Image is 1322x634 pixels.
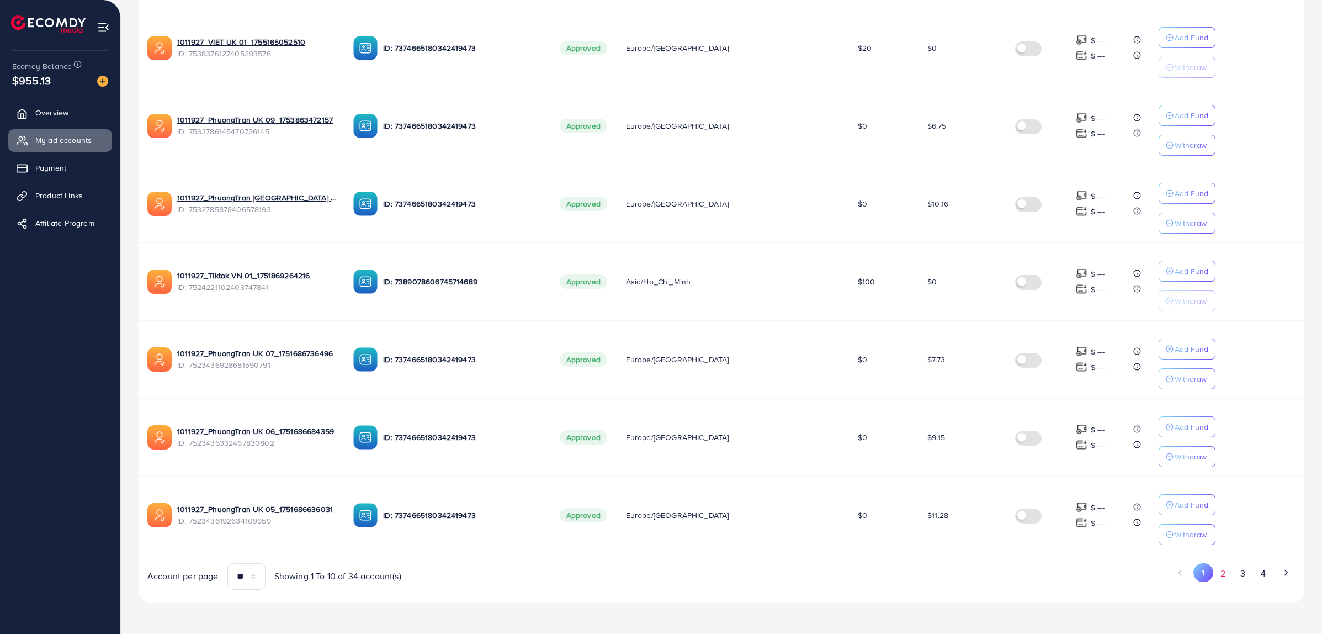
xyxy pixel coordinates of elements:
[927,432,945,443] span: $9.15
[35,135,92,146] span: My ad accounts
[1076,205,1087,217] img: top-up amount
[8,212,112,234] a: Affiliate Program
[177,36,305,47] a: 1011927_VIET UK 01_1755165052510
[927,198,948,209] span: $10.16
[626,120,729,131] span: Europe/[GEOGRAPHIC_DATA]
[12,72,51,88] span: $955.13
[1076,112,1087,124] img: top-up amount
[1091,34,1105,47] p: $ ---
[177,282,336,293] span: ID: 7524221102403747841
[177,504,333,515] a: 1011927_PhuongTran UK 05_1751686636031
[274,570,401,583] span: Showing 1 To 10 of 34 account(s)
[147,36,172,60] img: ic-ads-acc.e4c84228.svg
[177,360,336,371] span: ID: 7523436928681590791
[1091,283,1105,296] p: $ ---
[1076,346,1087,357] img: top-up amount
[858,43,872,54] span: $20
[1175,139,1207,152] p: Withdraw
[1175,372,1207,385] p: Withdraw
[1091,49,1105,62] p: $ ---
[1091,438,1105,452] p: $ ---
[560,508,607,522] span: Approved
[1159,339,1215,360] button: Add Fund
[1091,361,1105,374] p: $ ---
[147,425,172,450] img: ic-ads-acc.e4c84228.svg
[383,197,541,210] p: ID: 7374665180342419473
[35,162,66,173] span: Payment
[1159,213,1215,234] button: Withdraw
[383,275,541,288] p: ID: 7389078606745714689
[858,354,867,365] span: $0
[1091,127,1105,140] p: $ ---
[858,198,867,209] span: $0
[177,114,333,125] a: 1011927_PhuongTran UK 09_1753863472157
[8,157,112,179] a: Payment
[1091,501,1105,514] p: $ ---
[1175,187,1208,200] p: Add Fund
[1233,563,1253,584] button: Go to page 3
[1253,563,1273,584] button: Go to page 4
[1175,216,1207,230] p: Withdraw
[1091,345,1105,358] p: $ ---
[1091,205,1105,218] p: $ ---
[1276,563,1296,582] button: Go to next page
[858,432,867,443] span: $0
[1175,294,1207,308] p: Withdraw
[927,354,945,365] span: $7.73
[927,120,946,131] span: $6.75
[1213,563,1233,584] button: Go to page 2
[1175,265,1208,278] p: Add Fund
[626,43,729,54] span: Europe/[GEOGRAPHIC_DATA]
[858,120,867,131] span: $0
[35,190,83,201] span: Product Links
[1159,27,1215,48] button: Add Fund
[626,354,729,365] span: Europe/[GEOGRAPHIC_DATA]
[1159,368,1215,389] button: Withdraw
[97,21,110,34] img: menu
[177,348,333,359] a: 1011927_PhuongTran UK 07_1751686736496
[560,352,607,367] span: Approved
[1076,501,1087,513] img: top-up amount
[1175,528,1207,541] p: Withdraw
[177,36,336,59] div: <span class='underline'>1011927_VIET UK 01_1755165052510</span></br>7538376127405293576
[1076,361,1087,373] img: top-up amount
[560,197,607,211] span: Approved
[11,15,86,33] img: logo
[1091,112,1105,125] p: $ ---
[177,192,336,215] div: <span class='underline'>1011927_PhuongTran UK 08_1753863400059</span></br>7532785878406578193
[1076,34,1087,46] img: top-up amount
[177,515,336,526] span: ID: 7523436192634109959
[177,114,336,137] div: <span class='underline'>1011927_PhuongTran UK 09_1753863472157</span></br>7532786145470726145
[383,41,541,55] p: ID: 7374665180342419473
[177,204,336,215] span: ID: 7532785878406578193
[177,48,336,59] span: ID: 7538376127405293576
[8,129,112,151] a: My ad accounts
[1076,283,1087,295] img: top-up amount
[1076,128,1087,139] img: top-up amount
[1159,57,1215,78] button: Withdraw
[383,431,541,444] p: ID: 7374665180342419473
[730,563,1296,584] ul: Pagination
[177,126,336,137] span: ID: 7532786145470726145
[147,192,172,216] img: ic-ads-acc.e4c84228.svg
[1091,267,1105,281] p: $ ---
[927,43,937,54] span: $0
[1159,446,1215,467] button: Withdraw
[1159,494,1215,515] button: Add Fund
[560,41,607,55] span: Approved
[383,509,541,522] p: ID: 7374665180342419473
[1159,524,1215,545] button: Withdraw
[177,504,336,526] div: <span class='underline'>1011927_PhuongTran UK 05_1751686636031</span></br>7523436192634109959
[353,114,378,138] img: ic-ba-acc.ded83a64.svg
[626,198,729,209] span: Europe/[GEOGRAPHIC_DATA]
[1175,109,1208,122] p: Add Fund
[560,430,607,445] span: Approved
[626,276,691,287] span: Asia/Ho_Chi_Minh
[1091,516,1105,530] p: $ ---
[1175,61,1207,74] p: Withdraw
[1076,517,1087,529] img: top-up amount
[560,119,607,133] span: Approved
[177,270,336,293] div: <span class='underline'>1011927_Tiktok VN 01_1751869264216</span></br>7524221102403747841
[147,503,172,527] img: ic-ads-acc.e4c84228.svg
[147,114,172,138] img: ic-ads-acc.e4c84228.svg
